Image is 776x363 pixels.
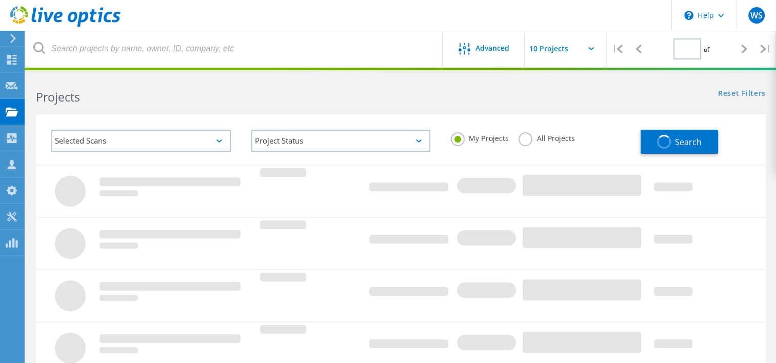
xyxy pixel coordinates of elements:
[704,45,709,54] span: of
[755,31,776,67] div: |
[51,130,231,152] div: Selected Scans
[718,90,766,98] a: Reset Filters
[475,45,509,52] span: Advanced
[36,89,80,105] b: Projects
[684,11,693,20] svg: \n
[750,11,762,19] span: WS
[519,132,574,142] label: All Projects
[675,136,702,148] span: Search
[10,22,121,29] a: Live Optics Dashboard
[641,130,718,154] button: Search
[451,132,508,142] label: My Projects
[26,31,443,67] input: Search projects by name, owner, ID, company, etc
[251,130,431,152] div: Project Status
[607,31,628,67] div: |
